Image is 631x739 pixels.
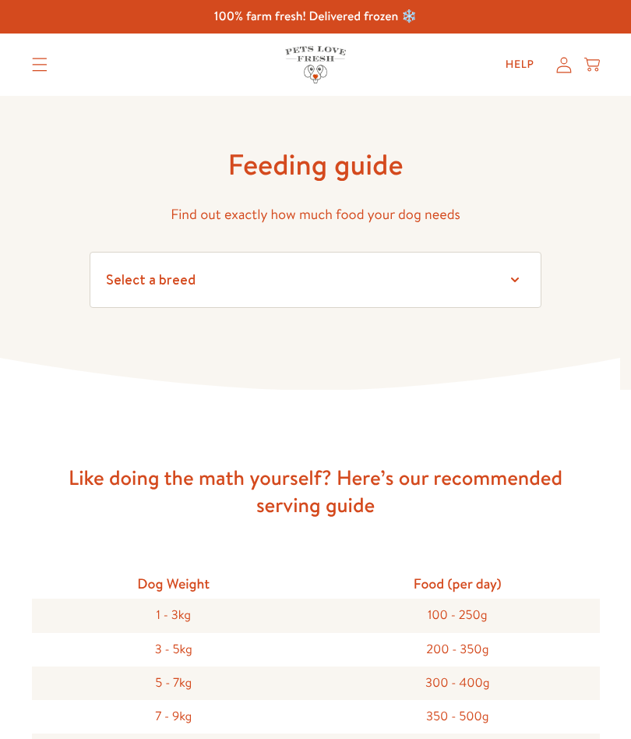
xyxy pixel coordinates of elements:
[66,465,565,518] h3: Like doing the math yourself? Here’s our recommended serving guide
[32,599,316,632] div: 1 - 3kg
[285,46,346,83] img: Pets Love Fresh
[315,700,600,734] div: 350 - 500g
[493,49,547,80] a: Help
[315,599,600,632] div: 100 - 250g
[32,700,316,734] div: 7 - 9kg
[90,203,541,227] p: Find out exactly how much food your dog needs
[90,146,541,183] h1: Feeding guide
[32,633,316,667] div: 3 - 5kg
[315,667,600,700] div: 300 - 400g
[32,667,316,700] div: 5 - 7kg
[19,45,60,84] summary: Translation missing: en.sections.header.menu
[315,568,600,599] div: Food (per day)
[315,633,600,667] div: 200 - 350g
[32,568,316,599] div: Dog Weight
